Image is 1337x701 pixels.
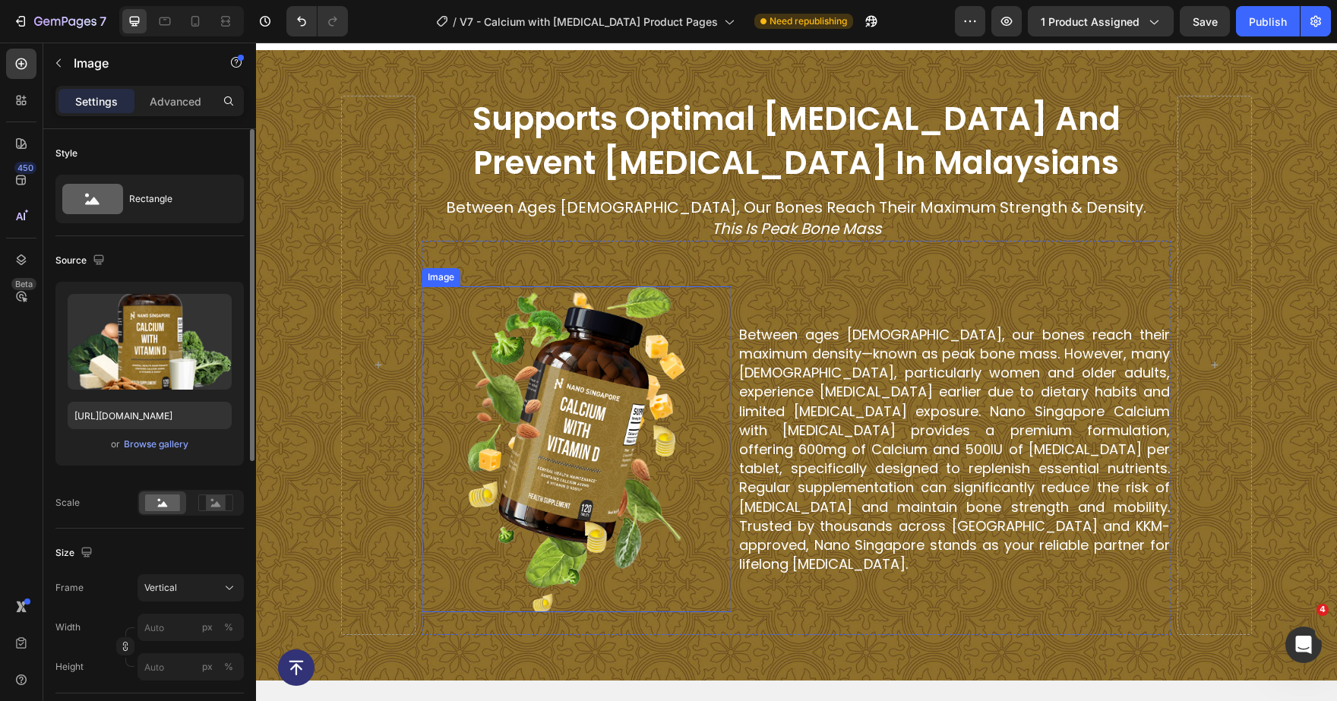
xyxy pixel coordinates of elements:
[137,653,244,680] input: px%
[453,14,457,30] span: /
[198,658,217,676] button: %
[11,278,36,290] div: Beta
[286,6,348,36] div: Undo/Redo
[100,12,106,30] p: 7
[456,175,625,197] i: this is peak bone mass
[1041,14,1139,30] span: 1 product assigned
[55,496,80,510] div: Scale
[198,618,217,636] button: %
[129,182,222,216] div: Rectangle
[1285,627,1322,663] iframe: Intercom live chat
[1236,6,1300,36] button: Publish
[212,244,428,570] img: Pure%20Calcium%20with%20falling%20ingredients.png
[14,162,36,174] div: 450
[1249,14,1287,30] div: Publish
[68,402,232,429] input: https://example.com/image.jpg
[256,43,1337,701] iframe: Design area
[770,14,847,28] span: Need republishing
[1193,15,1218,28] span: Save
[137,614,244,641] input: px%
[55,543,96,564] div: Size
[75,93,118,109] p: Settings
[124,437,188,451] div: Browse gallery
[224,620,233,634] div: %
[6,6,113,36] button: 7
[1028,6,1174,36] button: 1 product assigned
[111,435,120,453] span: or
[55,620,81,634] label: Width
[460,14,718,30] span: V7 - Calcium with [MEDICAL_DATA] Product Pages
[483,283,914,532] p: Between ages [DEMOGRAPHIC_DATA], our bones reach their maximum density—known as peak bone mass. H...
[150,93,201,109] p: Advanced
[55,251,108,271] div: Source
[137,574,244,602] button: Vertical
[224,660,233,674] div: %
[68,294,232,390] img: preview-image
[1316,604,1329,616] span: 4
[202,660,213,674] div: px
[1180,6,1230,36] button: Save
[202,620,213,634] div: px
[55,147,77,160] div: Style
[123,437,189,452] button: Browse gallery
[55,660,84,674] label: Height
[169,228,201,242] div: Image
[74,54,203,72] p: Image
[144,581,177,595] span: Vertical
[220,618,238,636] button: px
[220,658,238,676] button: px
[55,581,84,595] label: Frame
